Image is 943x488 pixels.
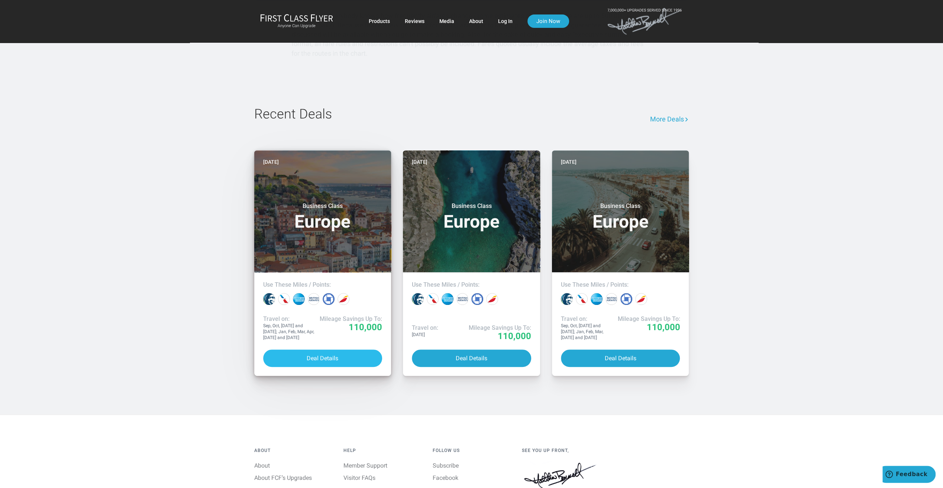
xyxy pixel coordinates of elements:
div: Iberia miles [338,293,349,305]
h4: About [254,448,332,453]
button: Deal Details [561,349,680,367]
a: Media [439,14,454,28]
div: Iberia miles [486,293,498,305]
small: Anyone Can Upgrade [260,23,333,29]
h4: Help [343,448,422,453]
a: Visitor FAQs [343,474,375,481]
a: Join Now [527,14,569,28]
h2: Recent Deals [254,107,578,122]
a: Log In [498,14,513,28]
time: [DATE] [412,158,427,166]
div: Iberia miles [635,293,647,305]
small: Business Class [574,202,667,210]
a: About FCF’s Upgrades [254,474,312,481]
div: Chase points [471,293,483,305]
h4: See You Up Front, [522,448,600,453]
h4: Use These Miles / Points: [263,281,382,289]
h3: Europe [412,202,531,231]
div: British Airways miles [456,293,468,305]
a: About [469,14,483,28]
p: Everybody knows how frequently airfares change (some estimates claim that there are up to 500,000... [291,12,643,57]
a: [DATE]Business ClassEuropeUse These Miles / Points:Travel on:[DATE]Mileage Savings Up To:110,000D... [403,150,540,376]
h4: Use These Miles / Points: [561,281,680,289]
time: [DATE] [263,158,279,166]
div: American miles [278,293,290,305]
h3: Europe [561,202,680,231]
div: Chase points [620,293,632,305]
a: More Deals [650,107,689,131]
img: First Class Flyer [260,14,333,22]
small: Business Class [425,202,518,210]
button: Deal Details [412,349,531,367]
button: Deal Details [263,349,382,367]
div: Amex points [591,293,603,305]
a: [DATE]Business ClassEuropeUse These Miles / Points:Travel on:Sep, Oct, [DATE] and [DATE]; Jan, Fe... [254,150,391,376]
iframe: Opens a widget where you can find more information [882,466,936,484]
div: Alaska miles [263,293,275,305]
small: Business Class [276,202,369,210]
a: Facebook [433,474,458,481]
div: Alaska miles [561,293,573,305]
div: Amex points [293,293,305,305]
div: British Airways miles [605,293,617,305]
a: Products [369,14,390,28]
a: Reviews [405,14,424,28]
h4: Follow Us [433,448,511,453]
a: About [254,462,270,469]
time: [DATE] [561,158,577,166]
a: Member Support [343,462,387,469]
h3: Europe [263,202,382,231]
div: Chase points [323,293,335,305]
div: American miles [427,293,439,305]
a: Subscribe [433,462,459,469]
div: British Airways miles [308,293,320,305]
a: First Class FlyerAnyone Can Upgrade [260,14,333,29]
div: Amex points [442,293,453,305]
div: Alaska miles [412,293,424,305]
div: American miles [576,293,588,305]
a: [DATE]Business ClassEuropeUse These Miles / Points:Travel on:Sep, Oct, [DATE] and [DATE]; Jan, Fe... [552,150,689,376]
h4: Use These Miles / Points: [412,281,531,289]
